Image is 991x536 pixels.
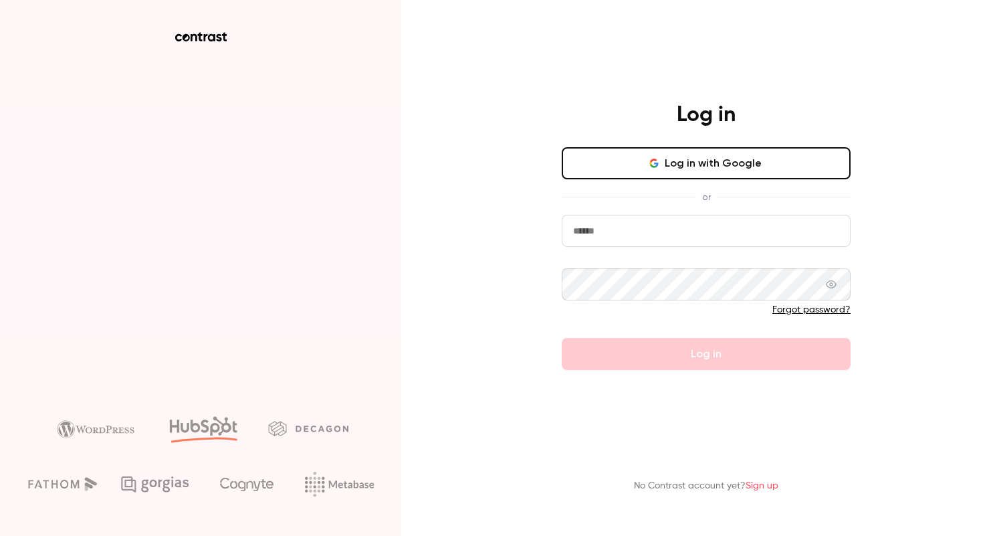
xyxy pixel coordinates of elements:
h4: Log in [677,102,736,128]
a: Sign up [746,481,778,490]
span: or [695,190,718,204]
a: Forgot password? [772,305,851,315]
img: decagon [268,421,348,436]
p: No Contrast account yet? [634,479,778,493]
button: Log in with Google [562,147,851,179]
